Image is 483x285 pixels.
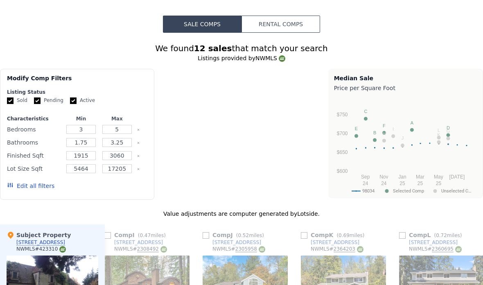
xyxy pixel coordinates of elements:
[333,233,368,238] span: ( miles)
[441,188,471,194] text: Unselected C…
[137,128,140,131] button: Clear
[336,168,348,174] text: $600
[34,97,41,104] input: Pending
[401,136,404,140] text: J
[238,233,249,238] span: 0.52
[311,246,363,253] div: NWMLS #
[373,130,376,135] text: B
[101,115,133,122] div: Max
[114,239,163,246] div: [STREET_ADDRESS]
[160,246,167,253] img: NWMLS Logo
[7,115,61,122] div: Characteristics
[16,246,66,253] div: NWMLS # 423310
[140,233,151,238] span: 0.47
[279,55,285,62] img: NWMLS Logo
[334,94,478,196] svg: A chart.
[409,239,458,246] div: [STREET_ADDRESS]
[363,181,368,186] text: 24
[7,150,61,161] div: Finished Sqft
[447,125,450,130] text: D
[438,128,440,133] text: L
[7,89,147,95] div: Listing Status
[383,123,386,128] text: F
[7,182,54,190] button: Edit all filters
[203,231,267,239] div: Comp J
[7,97,27,104] label: Sold
[410,120,413,125] text: A
[455,246,462,253] img: NWMLS Logo
[7,124,61,135] div: Bedrooms
[379,174,388,180] text: Nov
[434,174,443,180] text: May
[104,239,163,246] a: [STREET_ADDRESS]
[70,97,77,104] input: Active
[137,141,140,145] button: Clear
[416,174,424,180] text: Mar
[137,167,140,171] button: Clear
[7,163,61,174] div: Lot Size Sqft
[104,231,169,239] div: Comp I
[399,231,465,239] div: Comp L
[212,239,261,246] div: [STREET_ADDRESS]
[334,82,478,94] div: Price per Square Foot
[7,137,61,148] div: Bathrooms
[203,239,261,246] a: [STREET_ADDRESS]
[334,74,478,82] div: Median Sale
[259,246,265,253] img: NWMLS Logo
[212,246,265,253] div: NWMLS #
[399,181,405,186] text: 25
[7,74,147,89] div: Modify Comp Filters
[34,97,63,104] label: Pending
[135,233,169,238] span: ( miles)
[59,246,66,253] img: NWMLS Logo
[355,126,358,131] text: E
[409,246,462,253] div: NWMLS #
[417,181,423,186] text: 25
[114,246,167,253] div: NWMLS #
[398,174,406,180] text: Jan
[301,231,368,239] div: Comp K
[357,246,363,253] img: NWMLS Logo
[336,112,348,118] text: $750
[137,154,140,158] button: Clear
[336,131,348,136] text: $700
[65,115,97,122] div: Min
[382,131,386,136] text: H
[7,231,71,239] div: Subject Property
[301,239,359,246] a: [STREET_ADDRESS]
[436,233,447,238] span: 0.72
[393,127,394,131] text: I
[431,233,465,238] span: ( miles)
[70,97,95,104] label: Active
[446,129,450,133] text: G
[364,109,367,114] text: C
[399,239,458,246] a: [STREET_ADDRESS]
[163,16,241,33] button: Sale Comps
[362,188,375,194] text: 98034
[437,132,440,137] text: K
[194,43,232,53] strong: 12 sales
[233,233,267,238] span: ( miles)
[361,174,370,180] text: Sep
[241,16,320,33] button: Rental Comps
[311,239,359,246] div: [STREET_ADDRESS]
[393,188,424,194] text: Selected Comp
[336,149,348,155] text: $650
[7,97,14,104] input: Sold
[436,181,441,186] text: 25
[449,174,465,180] text: [DATE]
[339,233,350,238] span: 0.69
[381,181,387,186] text: 24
